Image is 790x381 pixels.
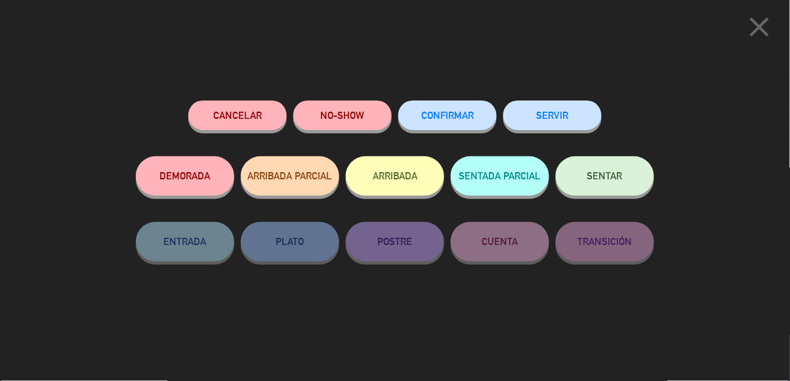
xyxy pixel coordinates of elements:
button: TRANSICIÓN [556,222,654,261]
button: ARRIBADA PARCIAL [241,156,339,196]
button: close [739,10,780,49]
button: Cancelar [188,101,287,130]
button: ARRIBADA [346,156,444,196]
button: SENTADA PARCIAL [451,156,549,196]
button: ENTRADA [136,222,234,261]
button: PLATO [241,222,339,261]
button: CUENTA [451,222,549,261]
span: ARRIBADA PARCIAL [248,170,333,181]
button: NO-SHOW [293,101,392,130]
i: close [743,11,776,43]
button: DEMORADA [136,156,234,196]
button: CONFIRMAR [398,101,497,130]
span: SENTAR [587,170,623,181]
button: POSTRE [346,222,444,261]
span: CONFIRMAR [421,110,474,121]
button: SERVIR [503,101,602,130]
button: SENTAR [556,156,654,196]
